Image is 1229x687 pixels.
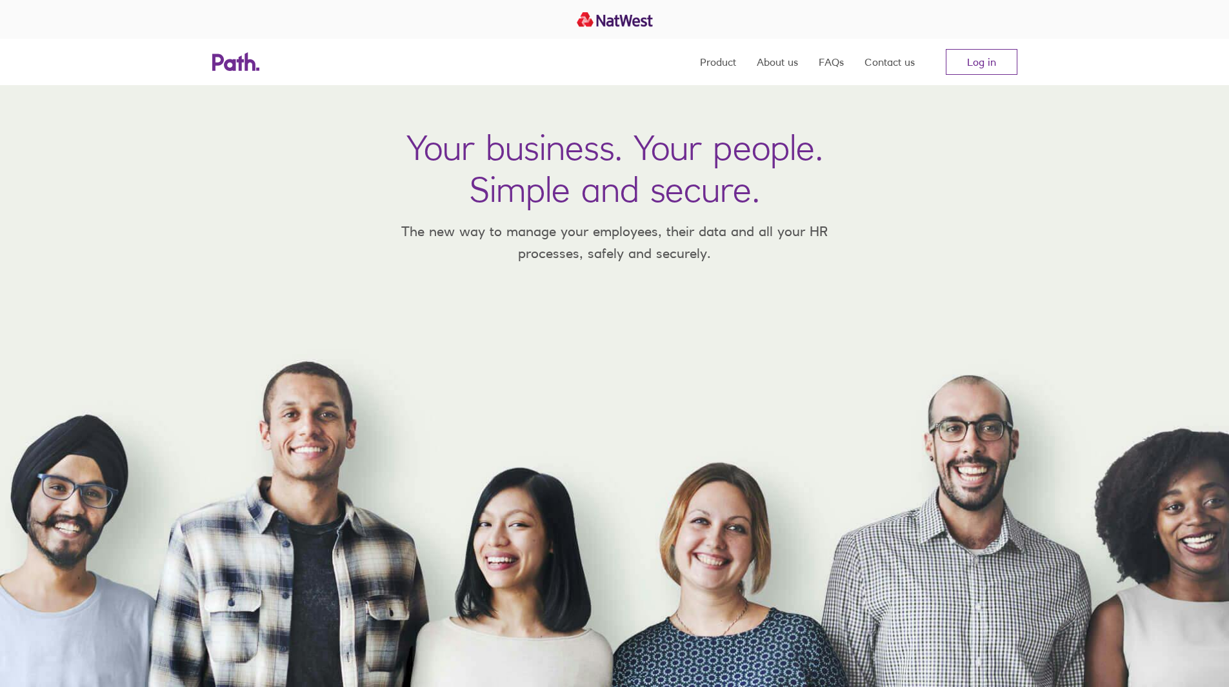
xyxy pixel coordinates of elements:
[757,39,798,85] a: About us
[700,39,736,85] a: Product
[406,126,823,210] h1: Your business. Your people. Simple and secure.
[946,49,1017,75] a: Log in
[864,39,915,85] a: Contact us
[383,221,847,264] p: The new way to manage your employees, their data and all your HR processes, safely and securely.
[819,39,844,85] a: FAQs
